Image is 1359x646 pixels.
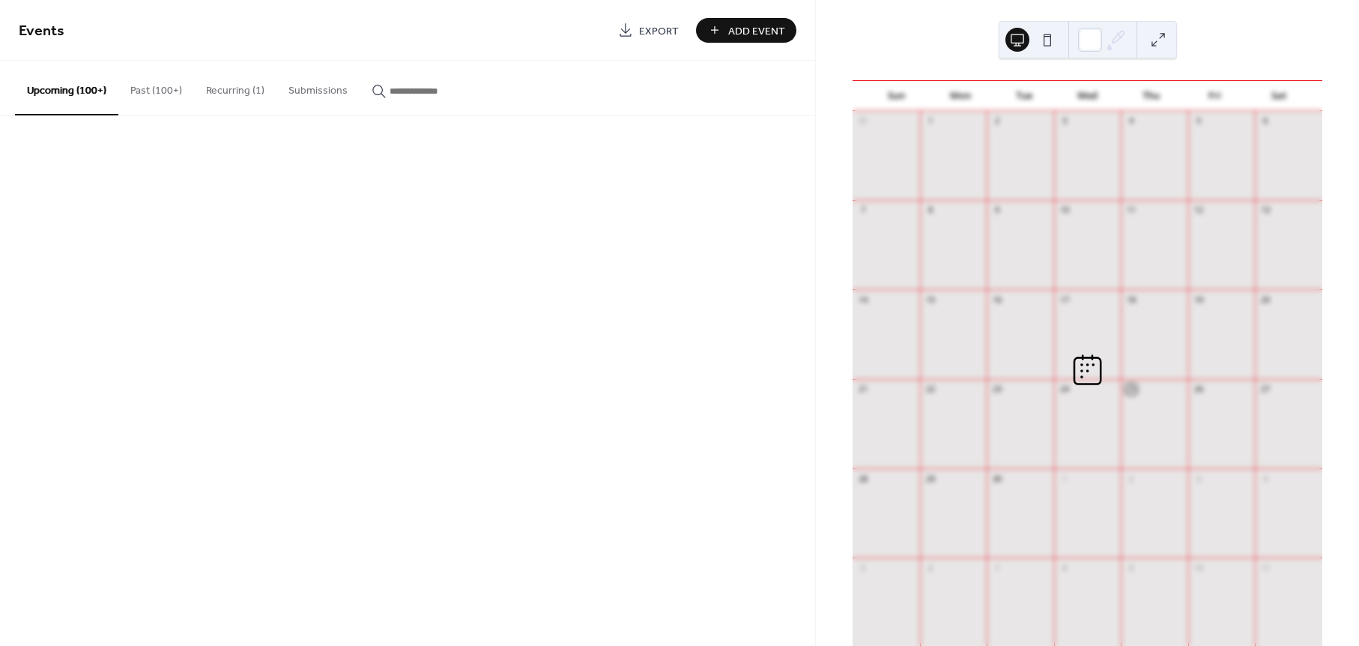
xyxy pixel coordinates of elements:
[1125,294,1136,305] div: 18
[991,205,1002,216] div: 9
[924,294,936,305] div: 15
[1059,384,1070,395] div: 24
[857,205,868,216] div: 7
[118,61,194,114] button: Past (100+)
[1119,81,1183,111] div: Thu
[1125,473,1136,484] div: 2
[1056,81,1119,111] div: Wed
[1259,205,1271,216] div: 13
[639,23,679,39] span: Export
[1259,473,1271,484] div: 4
[1259,115,1271,127] div: 6
[19,16,64,46] span: Events
[1125,115,1136,127] div: 4
[924,473,936,484] div: 29
[1059,562,1070,573] div: 8
[1193,115,1204,127] div: 5
[1259,562,1271,573] div: 11
[924,562,936,573] div: 6
[1193,294,1204,305] div: 19
[1125,205,1136,216] div: 11
[15,61,118,115] button: Upcoming (100+)
[1125,562,1136,573] div: 9
[857,294,868,305] div: 14
[1183,81,1247,111] div: Fri
[1193,562,1204,573] div: 10
[857,473,868,484] div: 28
[991,473,1002,484] div: 30
[1193,384,1204,395] div: 26
[924,205,936,216] div: 8
[1059,115,1070,127] div: 3
[991,294,1002,305] div: 16
[607,18,690,43] a: Export
[1059,294,1070,305] div: 17
[1059,473,1070,484] div: 1
[194,61,276,114] button: Recurring (1)
[1125,384,1136,395] div: 25
[991,115,1002,127] div: 2
[1193,205,1204,216] div: 12
[1259,384,1271,395] div: 27
[924,384,936,395] div: 22
[696,18,796,43] button: Add Event
[865,81,928,111] div: Sun
[276,61,360,114] button: Submissions
[1259,294,1271,305] div: 20
[1059,205,1070,216] div: 10
[857,384,868,395] div: 21
[857,562,868,573] div: 5
[924,115,936,127] div: 1
[991,384,1002,395] div: 23
[992,81,1056,111] div: Tue
[928,81,992,111] div: Mon
[857,115,868,127] div: 31
[991,562,1002,573] div: 7
[1193,473,1204,484] div: 3
[1247,81,1310,111] div: Sat
[728,23,785,39] span: Add Event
